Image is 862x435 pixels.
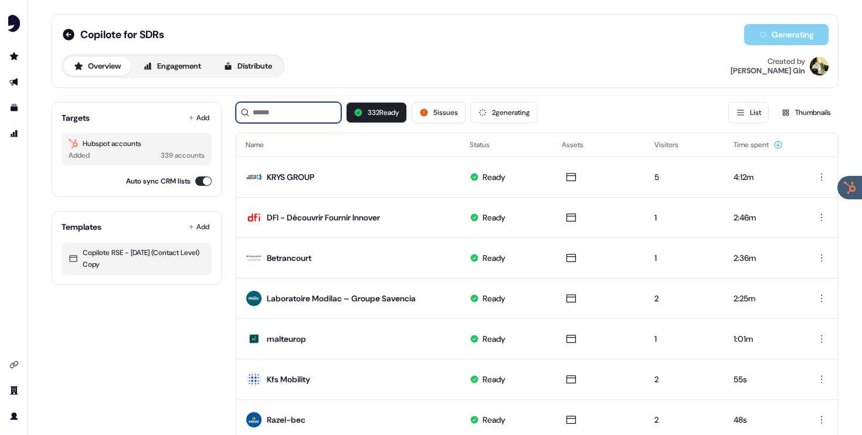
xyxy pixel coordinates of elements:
span: Copilote for SDRs [80,28,164,42]
button: Add [186,219,212,235]
button: Engagement [133,57,211,76]
button: Overview [64,57,131,76]
a: Go to team [5,381,23,400]
div: [PERSON_NAME] Gin [731,66,805,76]
div: 339 accounts [161,149,205,161]
div: Ready [483,373,505,385]
button: 5issues [412,102,466,123]
div: 2 [654,414,715,426]
div: 1 [654,333,715,345]
button: Status [470,134,504,155]
div: 2:36m [734,252,792,264]
div: 1 [654,212,715,223]
button: Time spent [734,134,783,155]
div: Templates [62,221,101,233]
div: 1:01m [734,333,792,345]
div: Ready [483,333,505,345]
div: malteurop [267,333,306,345]
div: 55s [734,373,792,385]
div: Added [69,149,90,161]
div: Ready [483,252,505,264]
div: Hubspot accounts [69,138,205,149]
button: Add [186,110,212,126]
div: Kfs Mobility [267,373,310,385]
a: Go to attribution [5,124,23,143]
div: 1 [654,252,715,264]
a: Go to prospects [5,47,23,66]
div: Ready [483,212,505,223]
div: Created by [768,57,805,66]
div: DFI - Découvrir Fournir Innover [267,212,380,223]
th: Assets [552,133,645,157]
div: 2 [654,293,715,304]
button: Thumbnails [773,102,839,123]
div: KRYS GROUP [267,171,314,183]
button: Distribute [213,57,282,76]
div: 48s [734,414,792,426]
div: Ready [483,414,505,426]
div: 5 [654,171,715,183]
div: Ready [483,171,505,183]
div: 2:25m [734,293,792,304]
img: Armand [810,57,829,76]
a: Go to profile [5,407,23,426]
div: Targets [62,112,90,124]
div: 2 [654,373,715,385]
div: 2:46m [734,212,792,223]
button: Visitors [654,134,693,155]
div: Copilote RSE - [DATE] (Contact Level) Copy [69,247,205,270]
div: Betrancourt [267,252,311,264]
div: Razel-bec [267,414,306,426]
button: 332Ready [346,102,407,123]
div: Ready [483,293,505,304]
label: Auto sync CRM lists [126,175,191,187]
button: 2generating [470,102,538,123]
a: Go to outbound experience [5,73,23,91]
div: Laboratoire Modilac – Groupe Savencia [267,293,416,304]
div: 4:12m [734,171,792,183]
a: Go to templates [5,98,23,117]
a: Go to integrations [5,355,23,374]
button: List [728,102,769,123]
button: Name [246,134,278,155]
